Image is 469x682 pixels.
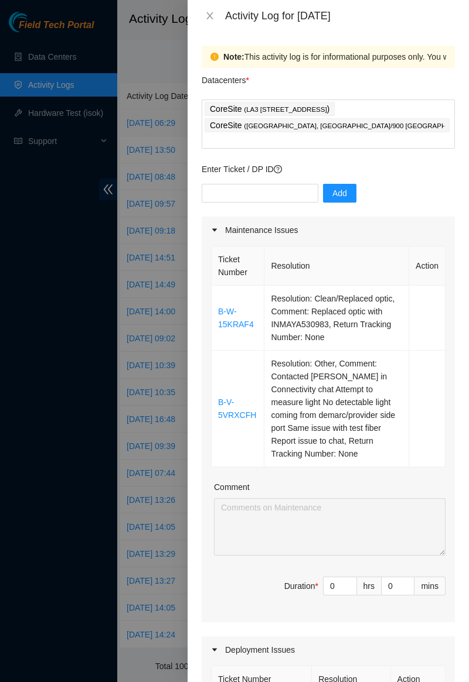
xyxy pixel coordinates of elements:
[210,102,329,116] p: CoreSite )
[414,577,446,595] div: mins
[218,307,254,329] a: B-W-15KRAF4
[202,11,218,22] button: Close
[225,9,455,22] div: Activity Log for [DATE]
[332,187,347,200] span: Add
[223,50,244,63] strong: Note:
[205,11,215,20] span: close
[211,227,218,234] span: caret-right
[218,397,256,420] a: B-V-5VRXCFH
[210,119,444,132] p: CoreSite )
[323,184,356,203] button: Add
[202,217,455,244] div: Maintenance Issues
[211,646,218,653] span: caret-right
[214,481,250,493] label: Comment
[202,68,249,87] p: Datacenters
[244,106,327,113] span: ( LA3 [STREET_ADDRESS]
[264,351,409,467] td: Resolution: Other, Comment: Contacted [PERSON_NAME] in Connectivity chat Attempt to measure light...
[212,246,264,286] th: Ticket Number
[210,53,219,61] span: exclamation-circle
[214,498,446,556] textarea: Comment
[202,163,455,176] p: Enter Ticket / DP ID
[409,246,446,286] th: Action
[284,580,318,592] div: Duration
[274,165,282,173] span: question-circle
[264,286,409,351] td: Resolution: Clean/Replaced optic, Comment: Replaced optic with INMAYA530983, Return Tracking Numb...
[264,246,409,286] th: Resolution
[357,577,382,595] div: hrs
[202,636,455,663] div: Deployment Issues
